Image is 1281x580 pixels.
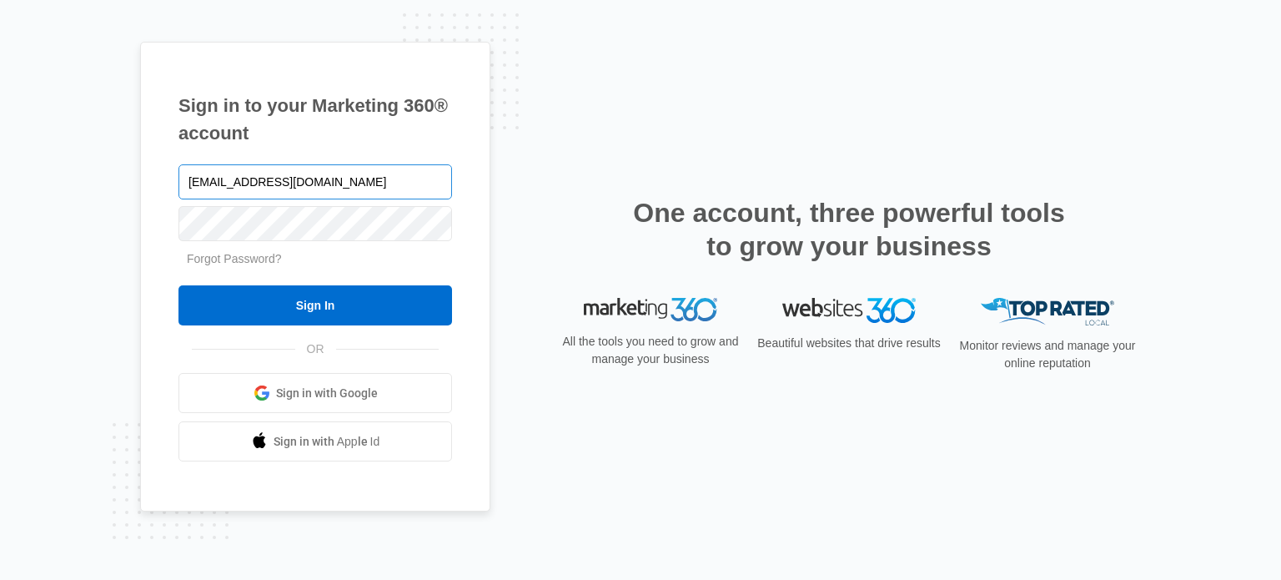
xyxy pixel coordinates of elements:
p: Monitor reviews and manage your online reputation [954,337,1141,372]
input: Email [178,164,452,199]
p: All the tools you need to grow and manage your business [557,333,744,368]
h2: One account, three powerful tools to grow your business [628,196,1070,263]
img: Marketing 360 [584,298,717,321]
span: Sign in with Google [276,385,378,402]
a: Sign in with Google [178,373,452,413]
h1: Sign in to your Marketing 360® account [178,92,452,147]
span: Sign in with Apple Id [274,433,380,451]
img: Websites 360 [782,298,916,322]
span: OR [295,340,336,358]
a: Forgot Password? [187,252,282,265]
a: Sign in with Apple Id [178,421,452,461]
p: Beautiful websites that drive results [756,335,942,352]
img: Top Rated Local [981,298,1114,325]
input: Sign In [178,285,452,325]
